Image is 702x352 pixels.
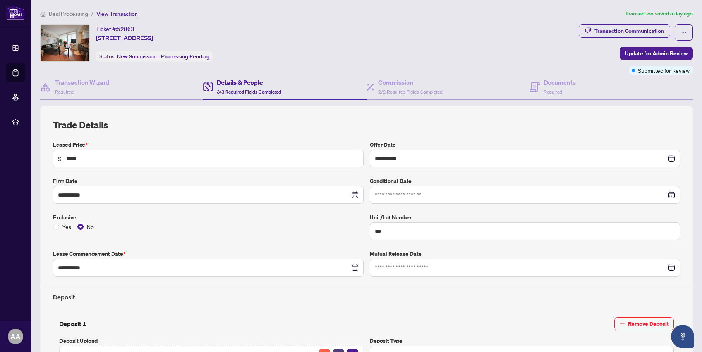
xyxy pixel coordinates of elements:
span: View Transaction [96,10,138,17]
span: 2/2 Required Fields Completed [378,89,443,95]
h4: Documents [544,78,576,87]
button: Remove Deposit [614,317,674,330]
span: AA [10,331,21,342]
span: Required [544,89,562,95]
img: IMG-C12322135_1.jpg [41,25,89,61]
label: Exclusive [53,213,364,222]
h4: Deposit [53,292,680,302]
span: 3/3 Required Fields Completed [217,89,281,95]
label: Conditional Date [370,177,680,185]
span: No [84,222,97,231]
button: Open asap [671,325,694,348]
span: Update for Admin Review [625,47,688,60]
label: Deposit Type [370,337,674,345]
div: Status: [96,51,213,62]
span: home [40,11,46,17]
div: Ticket #: [96,24,134,33]
h4: Transaction Wizard [55,78,110,87]
label: Lease Commencement Date [53,249,364,258]
li: / [91,9,93,18]
span: Deal Processing [49,10,88,17]
label: Offer Date [370,140,680,149]
span: $ [58,154,62,163]
h4: Details & People [217,78,281,87]
div: Transaction Communication [594,25,664,37]
button: Transaction Communication [579,24,670,38]
label: Leased Price [53,140,364,149]
span: ellipsis [681,30,687,35]
span: Submitted for Review [638,66,690,75]
label: Mutual Release Date [370,249,680,258]
span: New Submission - Processing Pending [117,53,209,60]
article: Transaction saved a day ago [625,9,693,18]
label: Unit/Lot Number [370,213,680,222]
img: logo [6,6,25,20]
span: [STREET_ADDRESS] [96,33,153,43]
h4: Commission [378,78,443,87]
span: Required [55,89,74,95]
h2: Trade Details [53,119,680,131]
h4: Deposit 1 [59,319,86,328]
span: Yes [59,222,74,231]
span: minus [620,321,625,326]
label: Firm Date [53,177,364,185]
label: Deposit Upload [59,337,364,345]
span: Remove Deposit [628,318,669,330]
button: Update for Admin Review [620,47,693,60]
span: 52863 [117,26,134,32]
